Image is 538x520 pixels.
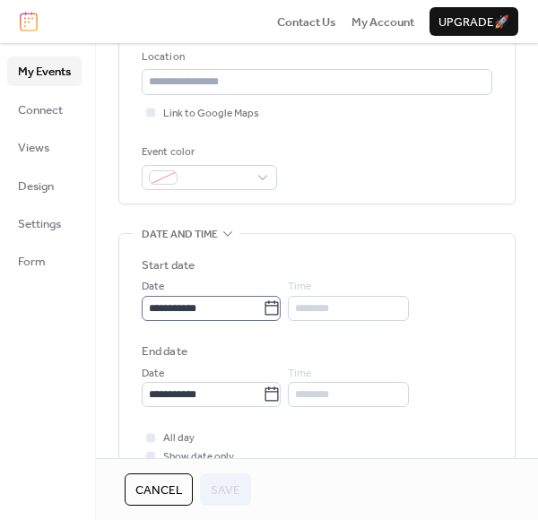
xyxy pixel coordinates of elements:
span: Date [142,365,164,383]
button: Cancel [125,473,193,506]
img: logo [20,12,38,31]
span: Views [18,139,49,157]
span: Form [18,253,46,271]
span: Contact Us [277,13,336,31]
a: Design [7,171,82,200]
span: All day [163,429,195,447]
span: Upgrade 🚀 [438,13,509,31]
button: Upgrade🚀 [430,7,518,36]
a: Form [7,247,82,275]
span: Link to Google Maps [163,105,259,123]
span: My Events [18,63,71,81]
div: Event color [142,143,273,161]
span: Connect [18,101,63,119]
div: Start date [142,256,195,274]
span: Cancel [135,481,182,499]
span: Show date only [163,448,234,466]
span: Date [142,278,164,296]
a: Contact Us [277,13,336,30]
a: My Events [7,56,82,85]
span: Settings [18,215,61,233]
span: Time [288,278,311,296]
div: Location [142,48,489,66]
a: Settings [7,209,82,238]
span: My Account [351,13,414,31]
span: Time [288,365,311,383]
a: Connect [7,95,82,124]
a: My Account [351,13,414,30]
span: Date and time [142,226,218,244]
span: Design [18,178,54,195]
div: End date [142,342,187,360]
a: Views [7,133,82,161]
